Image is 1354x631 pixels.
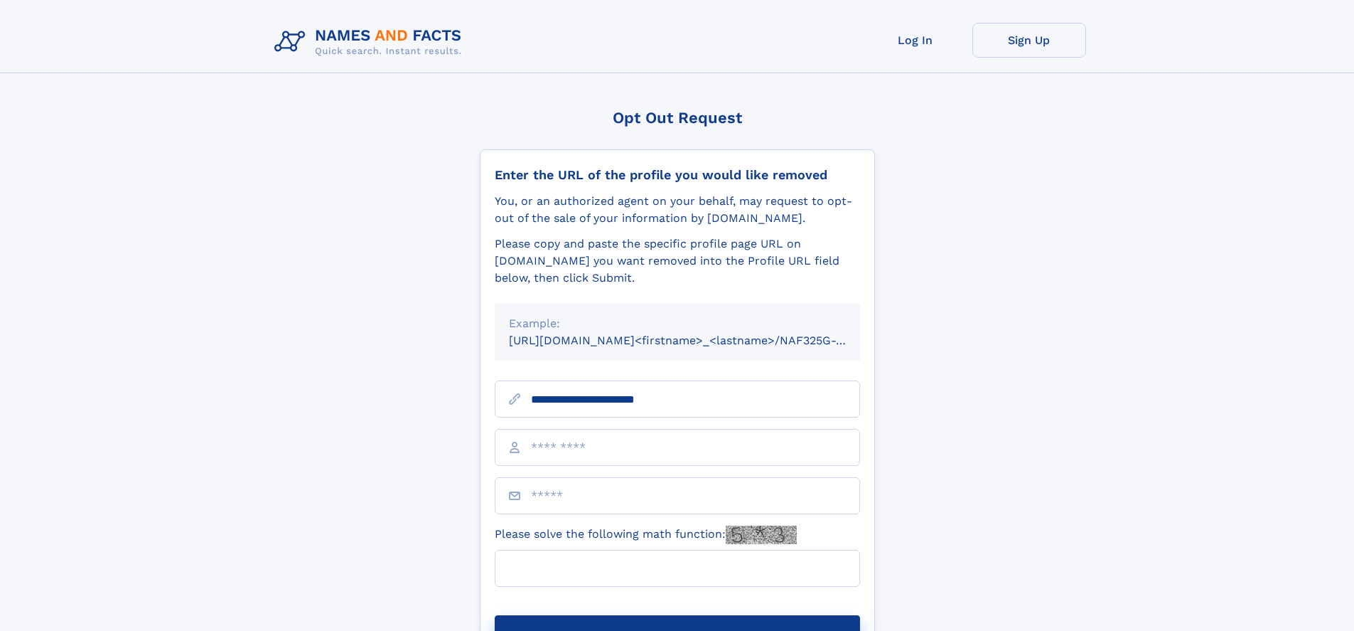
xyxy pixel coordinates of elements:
label: Please solve the following math function: [495,526,797,544]
small: [URL][DOMAIN_NAME]<firstname>_<lastname>/NAF325G-xxxxxxxx [509,334,887,347]
a: Log In [859,23,972,58]
div: Opt Out Request [480,109,875,127]
div: Please copy and paste the specific profile page URL on [DOMAIN_NAME] you want removed into the Pr... [495,235,860,287]
img: Logo Names and Facts [269,23,473,61]
div: You, or an authorized agent on your behalf, may request to opt-out of the sale of your informatio... [495,193,860,227]
div: Example: [509,315,846,332]
a: Sign Up [972,23,1086,58]
div: Enter the URL of the profile you would like removed [495,167,860,183]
